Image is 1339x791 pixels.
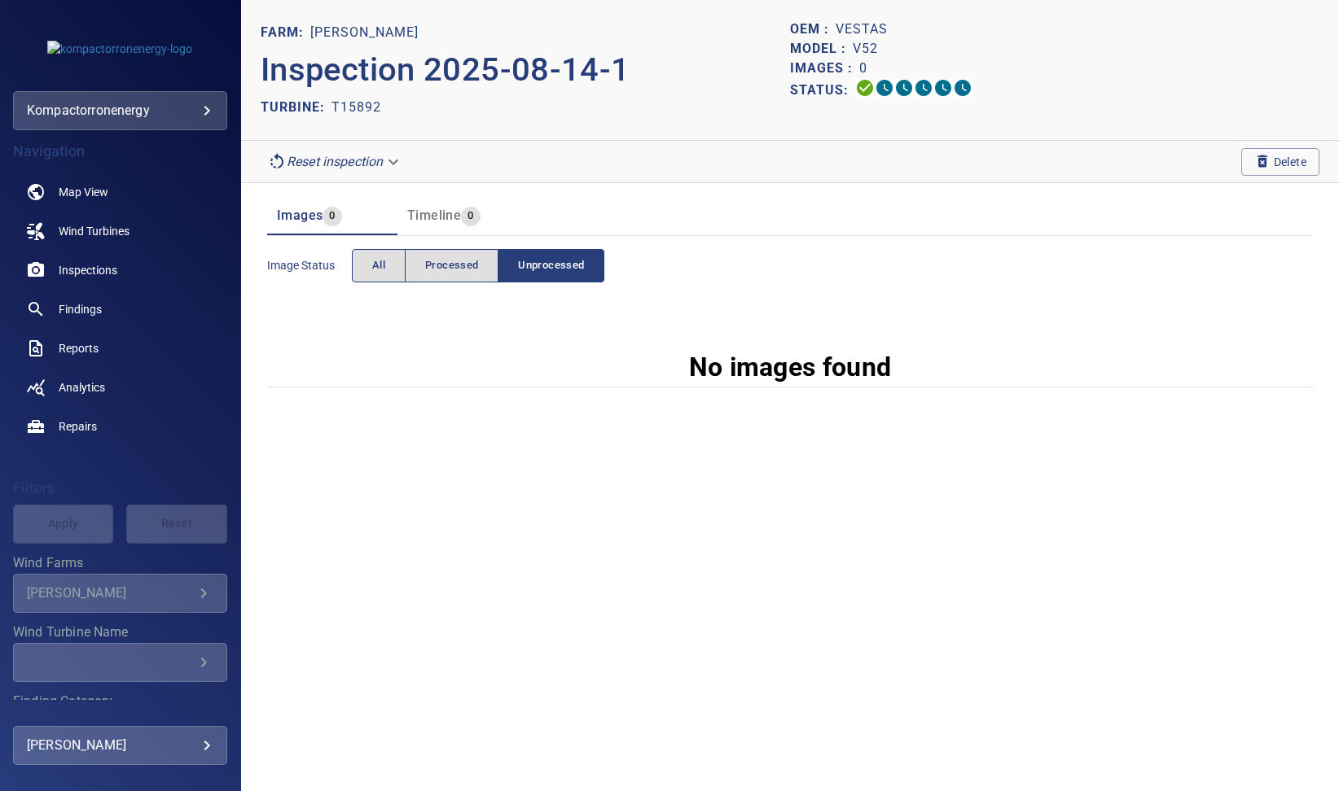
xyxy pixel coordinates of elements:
[277,208,323,223] span: Images
[13,480,227,496] h4: Filters
[59,262,117,278] span: Inspections
[27,98,213,124] div: kompactorronenergy
[261,23,310,42] p: FARM:
[13,643,227,682] div: Wind Turbine Name
[425,256,478,275] span: Processed
[59,223,130,239] span: Wind Turbines
[261,98,331,117] p: TURBINE:
[13,173,227,212] a: map noActive
[331,98,381,117] p: T15892
[352,249,406,282] button: All
[13,212,227,251] a: windturbines noActive
[13,329,227,368] a: reports noActive
[323,207,341,225] span: 0
[287,154,383,169] em: Reset inspection
[790,20,836,39] p: OEM :
[13,368,227,407] a: analytics noActive
[13,290,227,329] a: findings noActive
[894,78,914,98] svg: Selecting 0%
[13,557,227,570] label: Wind Farms
[13,407,227,446] a: repairs noActive
[859,59,867,78] p: 0
[59,184,108,200] span: Map View
[261,46,790,94] p: Inspection 2025-08-14-1
[59,301,102,317] span: Findings
[261,147,409,176] div: Reset inspection
[13,626,227,639] label: Wind Turbine Name
[853,39,878,59] p: V52
[13,251,227,290] a: inspections noActive
[310,23,419,42] p: [PERSON_NAME]
[267,257,352,273] span: Image Status
[405,249,498,282] button: Processed
[1254,153,1306,171] span: Delete
[1241,148,1319,176] button: Delete
[498,249,604,282] button: Unprocessed
[59,418,97,435] span: Repairs
[27,585,194,601] div: [PERSON_NAME]
[953,78,972,98] svg: Classification 0%
[689,347,892,387] p: No images found
[13,574,227,613] div: Wind Farms
[461,207,480,225] span: 0
[914,78,933,98] svg: ML Processing 0%
[47,41,192,57] img: kompactorronenergy-logo
[59,340,99,356] span: Reports
[13,143,227,160] h4: Navigation
[518,256,584,275] span: Unprocessed
[13,695,227,708] label: Finding Category
[352,249,605,282] div: imageStatus
[790,78,855,102] p: Status:
[407,208,461,223] span: Timeline
[13,91,227,130] div: kompactorronenergy
[875,78,894,98] svg: Data Formatted 0%
[836,20,888,39] p: Vestas
[790,39,853,59] p: Model :
[59,379,105,395] span: Analytics
[27,732,213,758] div: [PERSON_NAME]
[790,59,859,78] p: Images :
[855,78,875,98] svg: Uploading 100%
[372,256,385,275] span: All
